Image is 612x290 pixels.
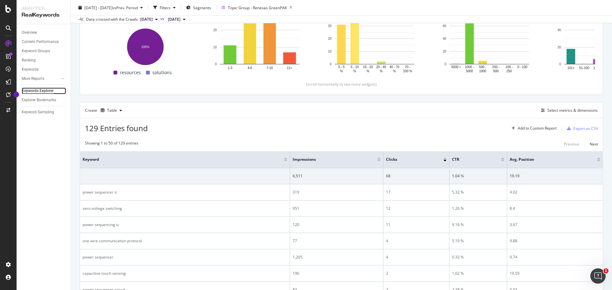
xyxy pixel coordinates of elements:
[506,65,513,69] text: 100 -
[22,88,54,94] div: Keywords Explorer
[113,5,138,10] span: vs Prev. Period
[325,10,424,74] svg: A chart.
[452,189,504,195] div: 5.32 %
[213,29,217,32] text: 20
[293,238,381,244] div: 77
[88,81,595,87] div: (scroll horizontally to see more widgets)
[386,222,447,228] div: 11
[22,11,65,19] div: RealKeywords
[510,222,600,228] div: 3.67
[557,29,561,32] text: 40
[213,46,217,49] text: 10
[386,206,447,211] div: 12
[403,69,412,73] text: 100 %
[593,66,601,70] text: 16-50
[22,75,44,82] div: More Reports
[293,222,381,228] div: 120
[293,271,381,276] div: 196
[248,66,252,70] text: 4-6
[538,107,598,114] button: Select metrics & dimensions
[141,45,149,49] text: 100%
[22,48,50,54] div: Keyword Groups
[22,57,36,64] div: Ranking
[518,126,557,130] div: Add to Custom Report
[559,62,561,66] text: 0
[22,66,66,73] a: Keywords
[228,66,232,70] text: 1-3
[22,57,66,64] a: Ranking
[210,10,310,74] svg: A chart.
[517,65,528,69] text: 0 - 100
[573,126,598,131] div: Export as CSV
[168,17,180,22] span: 2025 Jun. 28th
[22,75,60,82] a: More Reports
[479,69,486,73] text: 1000
[386,254,447,260] div: 4
[440,10,539,74] div: A chart.
[386,157,434,162] span: Clicks
[293,189,381,195] div: 319
[22,109,66,116] a: Keyword Sampling
[353,69,356,73] text: %
[83,238,287,244] div: one wire communication protocol
[22,29,66,36] a: Overview
[160,5,171,10] div: Filters
[510,254,600,260] div: 9.74
[493,69,499,73] text: 500
[376,65,386,69] text: 20 - 40
[293,254,381,260] div: 1,205
[452,271,504,276] div: 1.02 %
[590,268,606,284] iframe: Intercom live chat
[386,173,447,179] div: 68
[510,271,600,276] div: 19.59
[328,50,332,53] text: 10
[22,5,65,11] div: Analytics
[510,206,600,211] div: 8.4
[83,222,287,228] div: power sequencing ic
[386,271,447,276] div: 2
[22,97,56,103] div: Explorer Bookmarks
[293,206,381,211] div: 951
[85,140,138,148] div: Showing 1 to 50 of 129 entries
[293,173,381,179] div: 6,511
[22,66,39,73] div: Keywords
[95,25,195,66] div: A chart.
[386,238,447,244] div: 4
[328,37,332,40] text: 20
[479,65,486,69] text: 500 -
[452,157,491,162] span: CTR
[22,109,54,116] div: Keyword Sampling
[83,157,274,162] span: Keyword
[340,69,343,73] text: %
[338,65,345,69] text: 0 - 5
[84,5,113,10] span: [DATE] - [DATE]
[83,271,287,276] div: capacitive touch sensing
[443,24,447,28] text: 60
[120,69,141,76] span: resources
[293,157,368,162] span: Impressions
[452,206,504,211] div: 1.26 %
[287,66,292,70] text: 11+
[160,16,165,22] span: vs
[510,173,600,179] div: 19.19
[85,105,125,116] div: Create
[452,173,504,179] div: 1.04 %
[140,17,153,22] span: 2025 Sep. 17th
[452,222,504,228] div: 9.16 %
[564,140,579,148] button: Previous
[152,69,172,76] span: solutions
[564,141,579,147] div: Previous
[393,69,396,73] text: %
[13,92,19,97] div: Tooltip anchor
[22,39,66,45] a: Content Performance
[590,140,598,148] button: Next
[492,65,499,69] text: 250 -
[22,48,66,54] a: Keyword Groups
[107,109,117,112] div: Table
[444,62,446,66] text: 0
[165,16,188,23] button: [DATE]
[98,105,125,116] button: Table
[367,69,369,73] text: %
[547,108,598,113] div: Select metrics & dimensions
[83,189,287,195] div: power sequencer ic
